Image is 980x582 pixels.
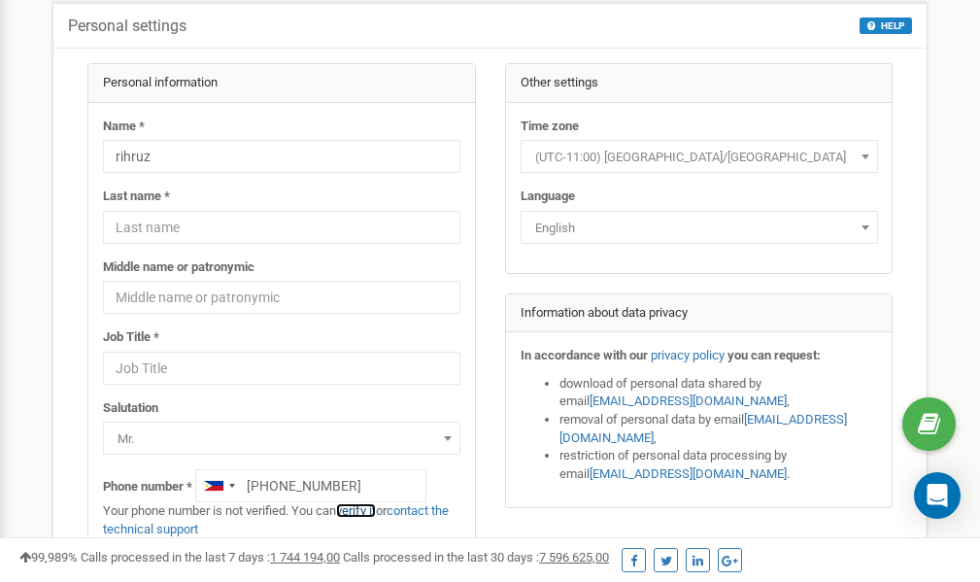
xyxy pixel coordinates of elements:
[521,211,878,244] span: English
[110,426,454,453] span: Mr.
[103,258,254,277] label: Middle name or patronymic
[103,503,449,536] a: contact the technical support
[81,550,340,565] span: Calls processed in the last 7 days :
[103,118,145,136] label: Name *
[559,411,878,447] li: removal of personal data by email ,
[196,470,241,501] div: Telephone country code
[103,281,460,314] input: Middle name or patronymic
[68,17,186,35] h5: Personal settings
[103,399,158,418] label: Salutation
[103,188,170,206] label: Last name *
[521,348,648,362] strong: In accordance with our
[19,550,78,565] span: 99,989%
[521,118,579,136] label: Time zone
[860,17,912,34] button: HELP
[270,550,340,565] u: 1 744 194,00
[195,469,426,502] input: +1-800-555-55-55
[103,502,460,538] p: Your phone number is not verified. You can or
[527,215,871,242] span: English
[539,550,609,565] u: 7 596 625,00
[914,472,961,519] div: Open Intercom Messenger
[521,140,878,173] span: (UTC-11:00) Pacific/Midway
[506,294,893,333] div: Information about data privacy
[651,348,725,362] a: privacy policy
[103,478,192,496] label: Phone number *
[343,550,609,565] span: Calls processed in the last 30 days :
[559,375,878,411] li: download of personal data shared by email ,
[103,211,460,244] input: Last name
[727,348,821,362] strong: you can request:
[103,422,460,455] span: Mr.
[506,64,893,103] div: Other settings
[103,328,159,347] label: Job Title *
[336,503,376,518] a: verify it
[103,140,460,173] input: Name
[527,144,871,171] span: (UTC-11:00) Pacific/Midway
[559,447,878,483] li: restriction of personal data processing by email .
[559,412,847,445] a: [EMAIL_ADDRESS][DOMAIN_NAME]
[590,466,787,481] a: [EMAIL_ADDRESS][DOMAIN_NAME]
[590,394,787,408] a: [EMAIL_ADDRESS][DOMAIN_NAME]
[103,352,460,385] input: Job Title
[88,64,475,103] div: Personal information
[521,188,575,206] label: Language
